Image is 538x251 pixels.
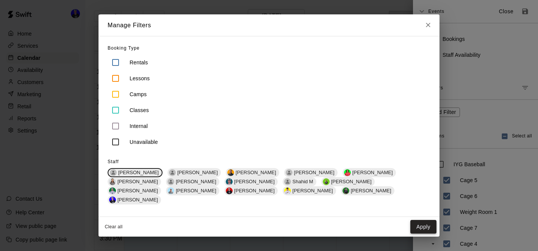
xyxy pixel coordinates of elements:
p: Classes [130,106,149,114]
img: Jacob Smither [167,187,174,194]
h2: Manage Filters [99,14,160,36]
span: [PERSON_NAME] [173,179,219,184]
img: Lisa Smith [109,178,116,185]
span: [PERSON_NAME] [348,188,394,193]
div: Lisa Smith[PERSON_NAME] [108,177,161,186]
span: [PERSON_NAME] [174,170,221,175]
button: Apply [410,220,436,234]
div: Nick Evans[PERSON_NAME] [224,186,278,195]
span: [PERSON_NAME] [233,170,279,175]
span: [PERSON_NAME] [114,179,161,184]
div: Joe Hurowitz [169,169,176,176]
span: [PERSON_NAME] [173,188,219,193]
img: Justin Richard [284,187,291,194]
div: Lauren Murphy [110,169,117,176]
p: Unavailable [130,138,158,146]
span: [PERSON_NAME] [291,170,338,175]
span: Booking Type [108,45,140,51]
div: Jacob Smither[PERSON_NAME] [166,186,219,195]
span: [PERSON_NAME] [349,170,396,175]
img: Anthony Zona [109,187,116,194]
div: Nick Zona[PERSON_NAME] [321,177,375,186]
img: Eliezer Zambrano [227,169,234,176]
img: Davis Hewett [226,178,233,185]
span: [PERSON_NAME] [231,188,278,193]
p: Lessons [130,75,150,82]
img: Nick Evans [226,187,233,194]
img: Teri Jackson [344,169,351,176]
div: Tyler LeClair[PERSON_NAME] [108,195,161,204]
button: Close [421,14,435,36]
div: [PERSON_NAME] [167,168,221,177]
span: [PERSON_NAME] [289,188,336,193]
span: [PERSON_NAME] [328,179,375,184]
button: Clear all [102,221,126,233]
p: Rentals [130,59,148,66]
img: Trey Delacuesta [343,187,349,194]
div: Justin Richard[PERSON_NAME] [283,186,336,195]
div: Shahid M [284,178,291,185]
div: [PERSON_NAME] [284,168,338,177]
p: Camps [130,90,147,98]
div: Eliezer Zambrano[PERSON_NAME] [226,168,279,177]
div: Trey Delacuesta[PERSON_NAME] [341,186,394,195]
span: [PERSON_NAME] [114,188,161,193]
div: Teri Jackson[PERSON_NAME] [343,168,396,177]
span: [PERSON_NAME] [114,197,161,203]
img: Nick Zona [323,178,330,185]
span: [PERSON_NAME] [231,179,278,184]
div: Anthony Zona[PERSON_NAME] [108,186,161,195]
div: [PERSON_NAME] [166,177,219,186]
p: Internal [130,122,148,130]
img: Tyler LeClair [109,196,116,203]
div: Shahid M [283,177,316,186]
div: Tabby Dabney [167,178,174,185]
span: [PERSON_NAME] [115,170,162,175]
span: Staff [108,159,119,164]
div: [PERSON_NAME] [108,168,163,177]
span: Shahid M [289,179,316,184]
div: Paker Cutright [286,169,292,176]
div: Davis Hewett[PERSON_NAME] [224,177,278,186]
